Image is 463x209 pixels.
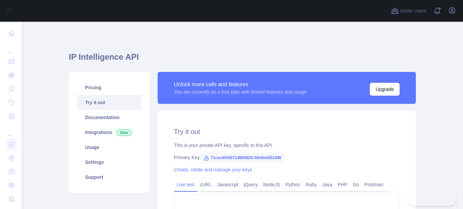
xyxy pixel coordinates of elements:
a: Postman [362,179,386,190]
a: Usage [77,140,141,155]
div: ... [5,41,16,54]
a: cURL [197,179,214,190]
a: Live test [174,179,197,190]
span: New [116,129,132,136]
iframe: Toggle Customer Support [408,191,456,206]
a: Java [320,179,335,190]
a: Documentation [77,110,141,125]
h1: IP Intelligence API [69,52,416,68]
div: This is your private API key, specific to this API. [174,142,400,149]
a: Support [77,170,141,185]
a: PHP [335,179,350,190]
span: Invite users [400,7,426,15]
a: Javascript [214,179,241,190]
a: Go [350,179,362,190]
a: NodeJS [260,179,283,190]
div: Unlock more calls and features [174,80,307,89]
h2: Try it out [174,127,400,136]
span: 71cec85fd671489082fc30e9e4451496 [201,153,284,163]
a: Pricing [77,80,141,95]
div: You are currently on a free plan with limited features and usage [174,89,307,95]
a: Create, rotate and manage your keys [174,167,252,172]
a: Integrations New [77,125,141,140]
a: jQuery [241,179,260,190]
div: ... [5,123,16,137]
a: Settings [77,155,141,170]
a: Ruby [303,179,320,190]
a: Try it out [77,95,141,110]
button: Upgrade [370,83,400,96]
a: Python [283,179,303,190]
div: Primary Key: [174,154,400,161]
button: Invite users [389,5,428,16]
